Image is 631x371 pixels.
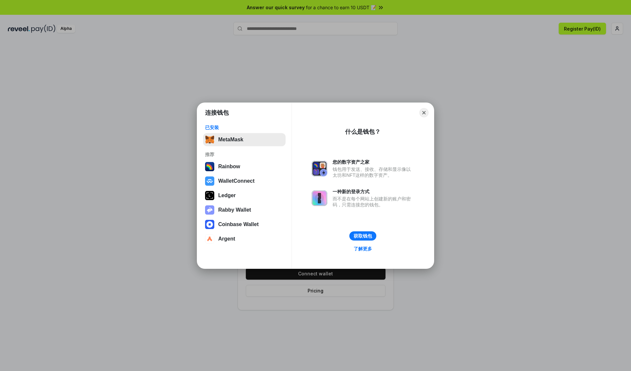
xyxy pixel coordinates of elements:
[203,232,286,245] button: Argent
[218,164,240,170] div: Rainbow
[333,196,414,208] div: 而不是在每个网站上创建新的账户和密码，只需连接您的钱包。
[205,109,229,117] h1: 连接钱包
[218,236,235,242] div: Argent
[218,221,259,227] div: Coinbase Wallet
[345,128,381,136] div: 什么是钱包？
[203,133,286,146] button: MetaMask
[205,191,214,200] img: svg+xml,%3Csvg%20xmlns%3D%22http%3A%2F%2Fwww.w3.org%2F2000%2Fsvg%22%20width%3D%2228%22%20height%3...
[205,151,284,157] div: 推荐
[218,137,243,143] div: MetaMask
[203,160,286,173] button: Rainbow
[203,189,286,202] button: Ledger
[312,190,327,206] img: svg+xml,%3Csvg%20xmlns%3D%22http%3A%2F%2Fwww.w3.org%2F2000%2Fsvg%22%20fill%3D%22none%22%20viewBox...
[218,178,255,184] div: WalletConnect
[205,135,214,144] img: svg+xml,%3Csvg%20fill%3D%22none%22%20height%3D%2233%22%20viewBox%3D%220%200%2035%2033%22%20width%...
[203,203,286,217] button: Rabby Wallet
[333,166,414,178] div: 钱包用于发送、接收、存储和显示像以太坊和NFT这样的数字资产。
[333,189,414,195] div: 一种新的登录方式
[333,159,414,165] div: 您的数字资产之家
[205,234,214,243] img: svg+xml,%3Csvg%20width%3D%2228%22%20height%3D%2228%22%20viewBox%3D%220%200%2028%2028%22%20fill%3D...
[419,108,429,117] button: Close
[354,233,372,239] div: 获取钱包
[350,244,376,253] a: 了解更多
[203,174,286,188] button: WalletConnect
[205,205,214,215] img: svg+xml,%3Csvg%20xmlns%3D%22http%3A%2F%2Fwww.w3.org%2F2000%2Fsvg%22%20fill%3D%22none%22%20viewBox...
[349,231,376,241] button: 获取钱包
[218,207,251,213] div: Rabby Wallet
[205,125,284,130] div: 已安装
[312,161,327,176] img: svg+xml,%3Csvg%20xmlns%3D%22http%3A%2F%2Fwww.w3.org%2F2000%2Fsvg%22%20fill%3D%22none%22%20viewBox...
[218,193,236,198] div: Ledger
[354,246,372,252] div: 了解更多
[205,162,214,171] img: svg+xml,%3Csvg%20width%3D%22120%22%20height%3D%22120%22%20viewBox%3D%220%200%20120%20120%22%20fil...
[205,220,214,229] img: svg+xml,%3Csvg%20width%3D%2228%22%20height%3D%2228%22%20viewBox%3D%220%200%2028%2028%22%20fill%3D...
[203,218,286,231] button: Coinbase Wallet
[205,176,214,186] img: svg+xml,%3Csvg%20width%3D%2228%22%20height%3D%2228%22%20viewBox%3D%220%200%2028%2028%22%20fill%3D...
